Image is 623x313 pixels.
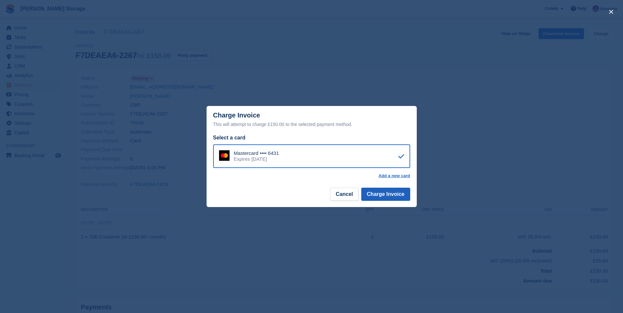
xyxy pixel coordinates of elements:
[234,150,279,156] div: Mastercard •••• 6431
[213,134,410,142] div: Select a card
[330,188,358,201] button: Cancel
[361,188,410,201] button: Charge Invoice
[234,156,279,162] div: Expires [DATE]
[213,120,410,128] div: This will attempt to charge £150.00 to the selected payment method.
[378,173,410,178] a: Add a new card
[606,7,616,17] button: close
[219,150,230,161] img: Mastercard Logo
[213,112,410,128] div: Charge Invoice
